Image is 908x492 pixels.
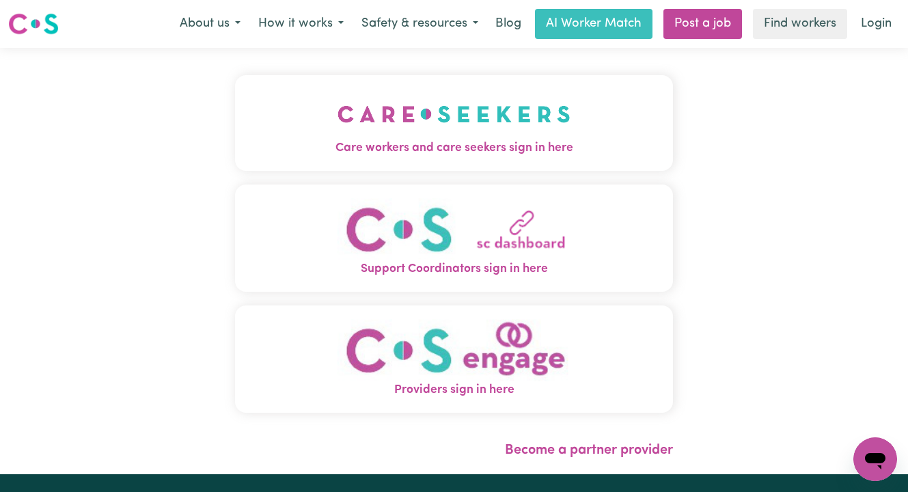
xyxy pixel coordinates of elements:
span: Support Coordinators sign in here [235,260,673,278]
span: Providers sign in here [235,381,673,399]
a: AI Worker Match [535,9,652,39]
a: Find workers [753,9,847,39]
a: Post a job [663,9,742,39]
iframe: Button to launch messaging window [853,437,897,481]
button: About us [171,10,249,38]
button: Providers sign in here [235,305,673,413]
a: Blog [487,9,529,39]
span: Care workers and care seekers sign in here [235,139,673,157]
button: Safety & resources [353,10,487,38]
a: Login [853,9,900,39]
button: How it works [249,10,353,38]
img: Careseekers logo [8,12,59,36]
a: Careseekers logo [8,8,59,40]
a: Become a partner provider [505,443,673,457]
button: Care workers and care seekers sign in here [235,75,673,171]
button: Support Coordinators sign in here [235,184,673,292]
